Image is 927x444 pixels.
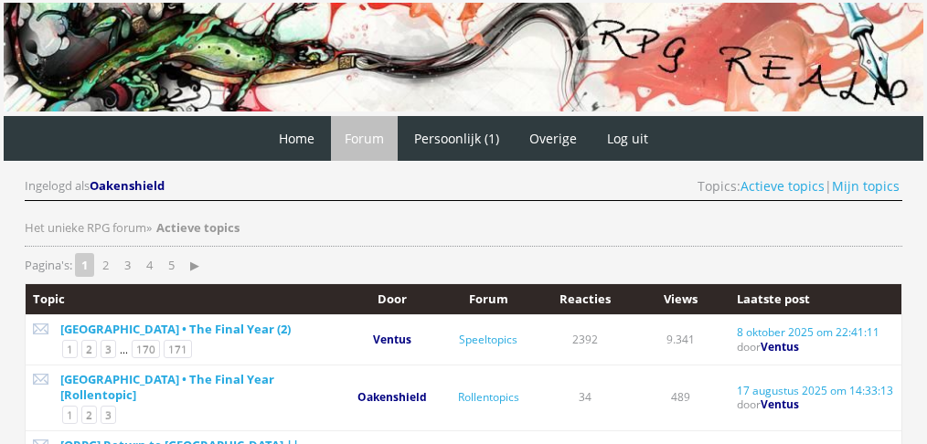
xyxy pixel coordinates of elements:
[25,219,146,236] a: Het unieke RPG forum
[132,340,160,358] a: 170
[161,252,182,278] a: 5
[633,314,729,365] td: 9.341
[62,406,78,424] a: 1
[698,177,900,195] span: Topics: |
[357,389,427,405] a: Oakenshield
[75,253,94,277] strong: 1
[537,365,633,430] td: 34
[440,284,536,315] th: Forum
[25,177,167,195] div: Ingelogd als
[373,332,411,347] a: Ventus
[761,339,799,354] a: Ventus
[761,396,799,412] a: Ventus
[331,116,398,161] a: Forum
[25,257,72,274] span: Pagina's:
[265,116,328,161] a: Home
[139,252,160,278] a: 4
[537,314,633,365] td: 2392
[60,321,291,337] a: [GEOGRAPHIC_DATA] • The Final Year (2)
[90,177,165,194] span: Oakenshield
[62,340,78,358] a: 1
[146,219,152,236] span: »
[183,252,207,278] a: ▶
[26,284,344,315] th: Topic
[593,116,662,161] a: Log uit
[156,219,240,236] strong: Actieve topics
[730,284,901,315] th: Laatste post
[120,343,128,356] span: ...
[81,340,97,358] a: 2
[516,116,591,161] a: Overige
[81,406,97,424] a: 2
[737,324,879,340] a: 8 oktober 2025 om 22:41:11
[117,252,138,278] a: 3
[400,116,513,161] a: Persoonlijk (1)
[737,383,893,398] a: 17 augustus 2025 om 14:33:13
[633,365,729,430] td: 489
[4,3,923,111] img: RPG Realm - Banner
[737,339,799,354] span: door
[60,371,274,403] a: [GEOGRAPHIC_DATA] • The Final Year [Rollentopic]
[832,177,900,195] a: Mijn topics
[458,389,519,405] a: Rollentopics
[633,284,729,315] th: Views
[164,340,192,358] a: 171
[101,406,116,424] a: 3
[344,284,440,315] th: Door
[741,177,825,195] a: Actieve topics
[95,252,116,278] a: 2
[90,177,167,194] a: Oakenshield
[101,340,116,358] a: 3
[737,396,799,412] span: door
[537,284,633,315] th: Reacties
[459,332,517,347] a: Speeltopics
